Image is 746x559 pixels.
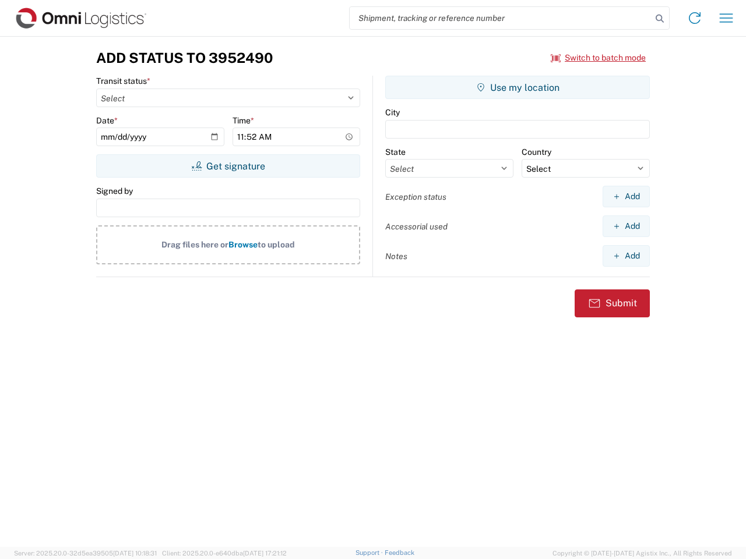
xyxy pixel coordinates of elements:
[258,240,295,249] span: to upload
[385,221,448,232] label: Accessorial used
[603,215,650,237] button: Add
[96,186,133,196] label: Signed by
[603,245,650,267] button: Add
[522,147,551,157] label: Country
[228,240,258,249] span: Browse
[350,7,652,29] input: Shipment, tracking or reference number
[603,186,650,207] button: Add
[96,115,118,126] label: Date
[385,192,446,202] label: Exception status
[553,548,732,558] span: Copyright © [DATE]-[DATE] Agistix Inc., All Rights Reserved
[385,76,650,99] button: Use my location
[233,115,254,126] label: Time
[243,550,287,557] span: [DATE] 17:21:12
[162,550,287,557] span: Client: 2025.20.0-e640dba
[113,550,157,557] span: [DATE] 10:18:31
[161,240,228,249] span: Drag files here or
[551,48,646,68] button: Switch to batch mode
[385,107,400,118] label: City
[14,550,157,557] span: Server: 2025.20.0-32d5ea39505
[575,289,650,317] button: Submit
[96,49,273,66] h3: Add Status to 3952490
[385,251,407,261] label: Notes
[385,147,406,157] label: State
[96,76,150,86] label: Transit status
[385,549,414,556] a: Feedback
[96,154,360,178] button: Get signature
[356,549,385,556] a: Support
